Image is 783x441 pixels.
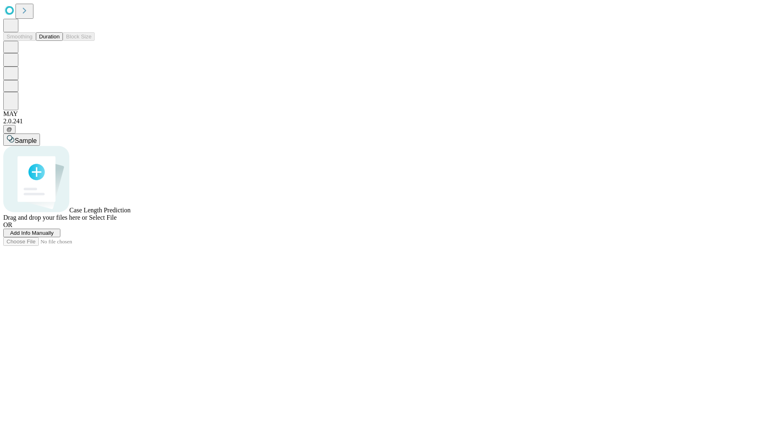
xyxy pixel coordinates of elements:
[7,126,12,132] span: @
[63,32,95,41] button: Block Size
[69,207,130,214] span: Case Length Prediction
[3,214,87,221] span: Drag and drop your files here or
[3,110,780,118] div: MAY
[3,134,40,146] button: Sample
[15,137,37,144] span: Sample
[3,125,15,134] button: @
[89,214,117,221] span: Select File
[3,229,60,237] button: Add Info Manually
[10,230,54,236] span: Add Info Manually
[3,118,780,125] div: 2.0.241
[3,32,36,41] button: Smoothing
[3,221,12,228] span: OR
[36,32,63,41] button: Duration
